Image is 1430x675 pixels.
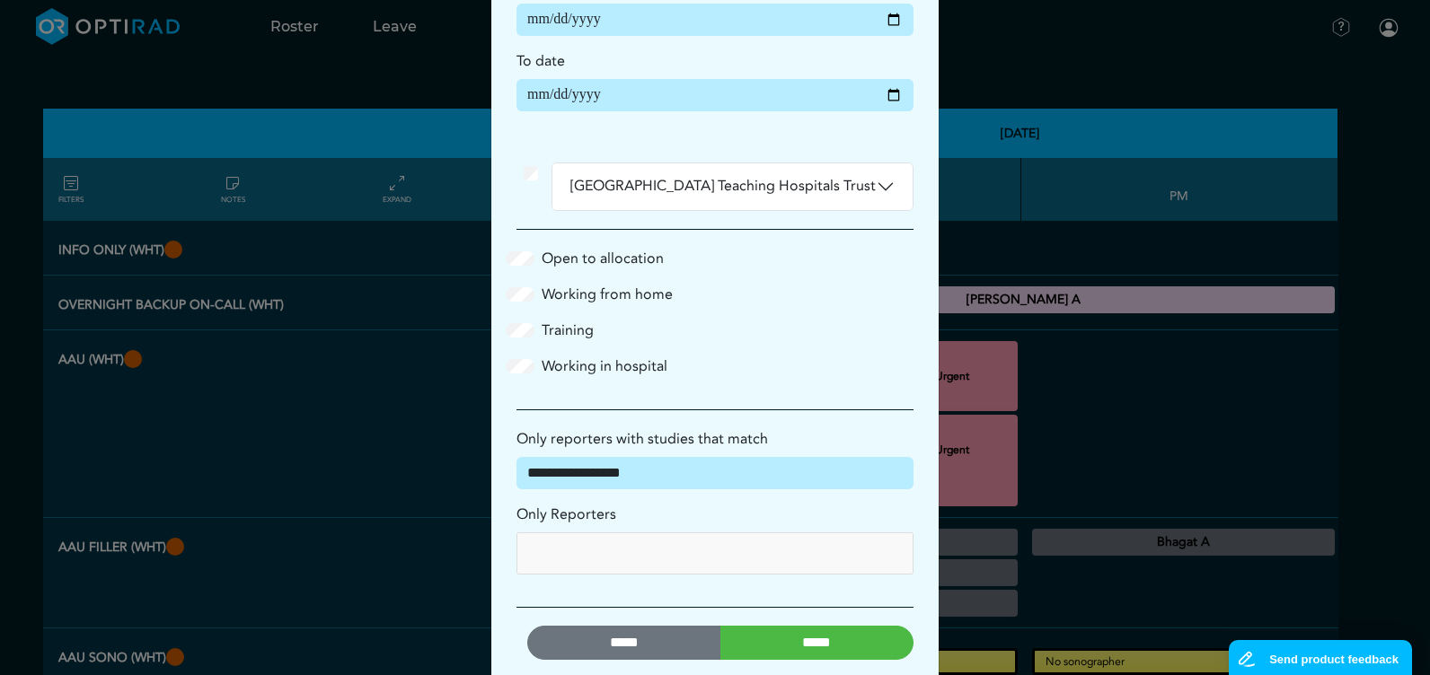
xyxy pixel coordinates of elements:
[542,355,667,377] label: Working in hospital
[552,163,913,210] button: [GEOGRAPHIC_DATA] Teaching Hospitals Trust
[516,50,565,72] label: To date
[516,428,768,450] label: Only reporters with studies that match
[516,504,616,525] label: Only Reporters
[542,248,664,269] label: Open to allocation
[542,320,594,341] label: Training
[525,540,652,566] input: null
[542,284,673,305] label: Working from home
